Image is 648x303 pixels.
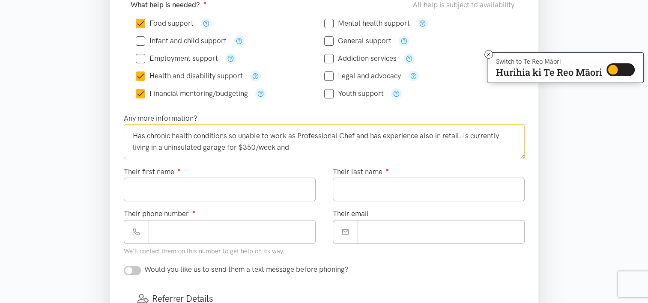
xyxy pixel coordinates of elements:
[124,247,284,255] small: We'll contact them on this number to get help on its way.
[124,208,196,220] label: Their phone number
[136,37,227,45] label: Infant and child support
[136,72,243,80] label: Health and disability support
[324,72,401,80] label: Legal and advocacy
[178,166,181,173] sup: ●
[324,90,384,97] label: Youth support
[124,113,197,124] label: Any more information?
[358,220,525,244] input: Email
[144,265,349,273] span: Would you like us to send them a text message before phoning?
[136,20,194,27] label: Food support
[192,208,196,215] sup: ●
[324,55,397,62] label: Addiction services
[136,90,248,97] label: Financial mentoring/budgeting
[496,68,602,76] p: Hurihia ki Te Reo Māori
[333,166,389,178] label: Their last name
[324,20,410,27] label: Mental health support
[386,166,389,173] sup: ●
[136,55,218,62] label: Employment support
[496,59,602,64] p: Switch to Te Reo Māori
[149,220,316,244] input: Phone number
[333,208,369,220] label: Their email
[324,37,391,45] label: General support
[124,166,181,178] label: Their first name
